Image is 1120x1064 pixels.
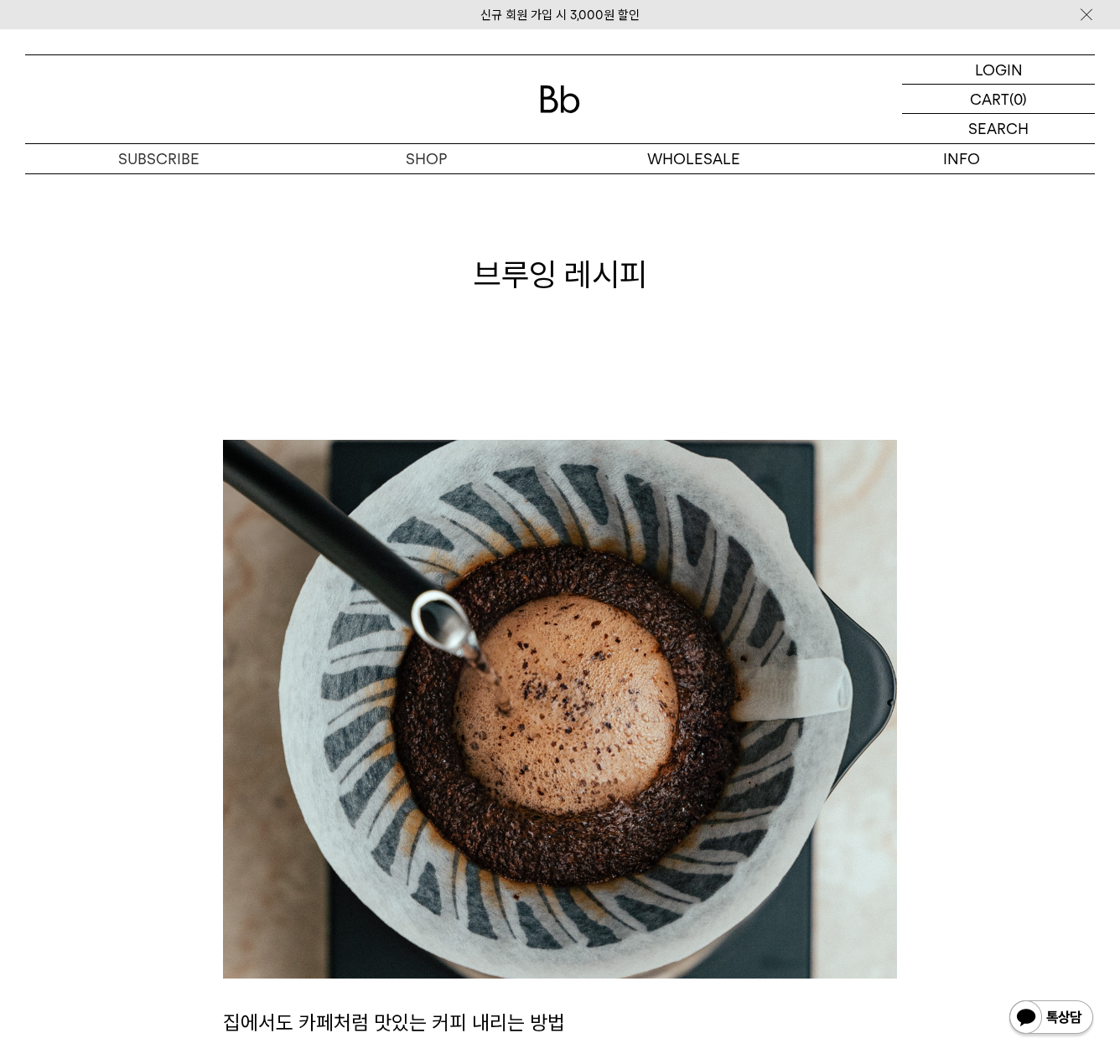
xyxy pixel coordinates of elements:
img: 4189a716bed969d963a9df752a490e85_105402.jpg [223,440,897,979]
img: 로고 [540,85,580,113]
p: (0) [1009,85,1027,113]
a: LOGIN [902,55,1095,85]
p: WHOLESALE [560,144,827,173]
p: LOGIN [975,55,1023,84]
a: 신규 회원 가입 시 3,000원 할인 [480,8,640,23]
img: 카카오톡 채널 1:1 채팅 버튼 [1008,999,1095,1039]
h1: 브루잉 레시피 [25,252,1095,297]
p: CART [970,85,1009,113]
p: INFO [827,144,1095,173]
a: SHOP [293,144,560,173]
a: CART (0) [902,85,1095,114]
p: SEARCH [968,114,1029,143]
span: 집에서도 카페처럼 맛있는 커피 내리는 방법 [223,1010,565,1035]
a: SUBSCRIBE [25,144,293,173]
